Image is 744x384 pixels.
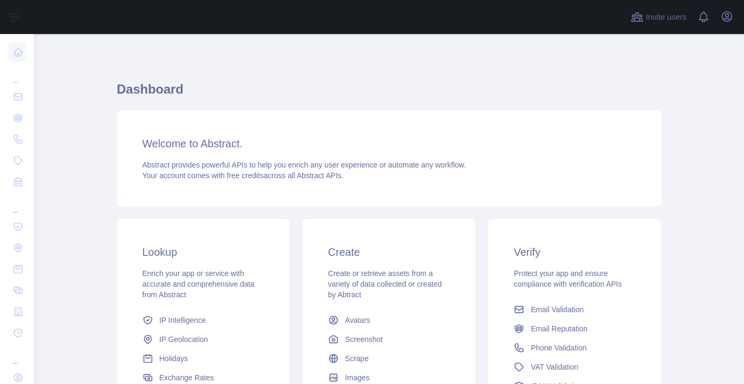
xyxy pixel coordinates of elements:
span: Invite users [646,11,687,23]
h3: Lookup [143,245,264,260]
span: Email Reputation [531,323,588,334]
span: Scrape [345,353,369,364]
div: ... [9,64,26,85]
h3: Welcome to Abstract. [143,136,636,151]
a: Screenshot [324,330,454,349]
span: Screenshot [345,334,383,345]
h1: Dashboard [117,81,662,106]
a: IP Geolocation [138,330,269,349]
div: ... [9,194,26,215]
span: Your account comes with across all Abstract APIs. [143,171,344,180]
a: IP Intelligence [138,311,269,330]
a: Avatars [324,311,454,330]
a: Scrape [324,349,454,368]
div: ... [9,345,26,366]
span: Create or retrieve assets from a variety of data collected or created by Abtract [328,269,442,299]
a: Holidays [138,349,269,368]
a: Email Reputation [509,319,640,338]
a: VAT Validation [509,357,640,377]
span: Enrich your app or service with accurate and comprehensive data from Abstract [143,269,255,299]
span: IP Geolocation [160,334,208,345]
span: Images [345,372,370,383]
span: Email Validation [531,304,583,315]
h3: Verify [514,245,636,260]
a: Phone Validation [509,338,640,357]
span: Avatars [345,315,370,325]
span: VAT Validation [531,362,578,372]
span: Phone Validation [531,343,587,353]
span: free credits [227,171,264,180]
a: Email Validation [509,300,640,319]
span: Protect your app and ensure compliance with verification APIs [514,269,622,288]
span: Holidays [160,353,188,364]
span: Exchange Rates [160,372,214,383]
span: Abstract provides powerful APIs to help you enrich any user experience or automate any workflow. [143,161,466,169]
button: Invite users [629,9,689,26]
h3: Create [328,245,450,260]
span: IP Intelligence [160,315,206,325]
